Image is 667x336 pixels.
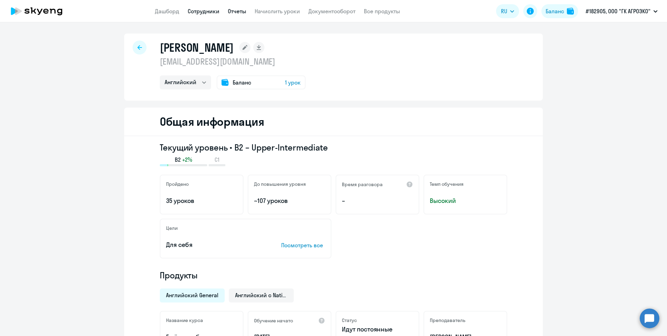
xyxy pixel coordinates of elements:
[188,8,219,15] a: Сотрудники
[254,317,293,324] h5: Обучение начато
[160,115,264,129] h2: Общая информация
[546,7,564,15] div: Баланс
[160,270,507,281] h4: Продукты
[586,7,651,15] p: #182905, ООО "ГК АГРОЭКО"
[166,196,237,205] p: 35 уроков
[160,142,507,153] h3: Текущий уровень • B2 – Upper-Intermediate
[166,317,203,323] h5: Название курса
[255,8,300,15] a: Начислить уроки
[430,317,465,323] h5: Преподаватель
[182,156,192,163] span: +2%
[308,8,355,15] a: Документооборот
[166,181,189,187] h5: Пройдено
[501,7,507,15] span: RU
[155,8,179,15] a: Дашборд
[160,41,234,54] h1: [PERSON_NAME]
[496,4,519,18] button: RU
[364,8,400,15] a: Все продукты
[285,78,301,87] span: 1 урок
[166,225,178,231] h5: Цели
[215,156,219,163] span: C1
[567,8,574,15] img: balance
[166,240,260,249] p: Для себя
[430,181,464,187] h5: Темп обучения
[342,181,383,188] h5: Время разговора
[430,196,501,205] span: Высокий
[233,78,251,87] span: Баланс
[166,291,218,299] span: Английский General
[175,156,181,163] span: B2
[228,8,246,15] a: Отчеты
[160,56,306,67] p: [EMAIL_ADDRESS][DOMAIN_NAME]
[254,181,306,187] h5: До повышения уровня
[342,196,413,205] p: –
[582,3,661,20] button: #182905, ООО "ГК АГРОЭКО"
[541,4,578,18] button: Балансbalance
[281,241,325,249] p: Посмотреть все
[342,317,357,323] h5: Статус
[254,196,325,205] p: ~107 уроков
[235,291,287,299] span: Английский с Native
